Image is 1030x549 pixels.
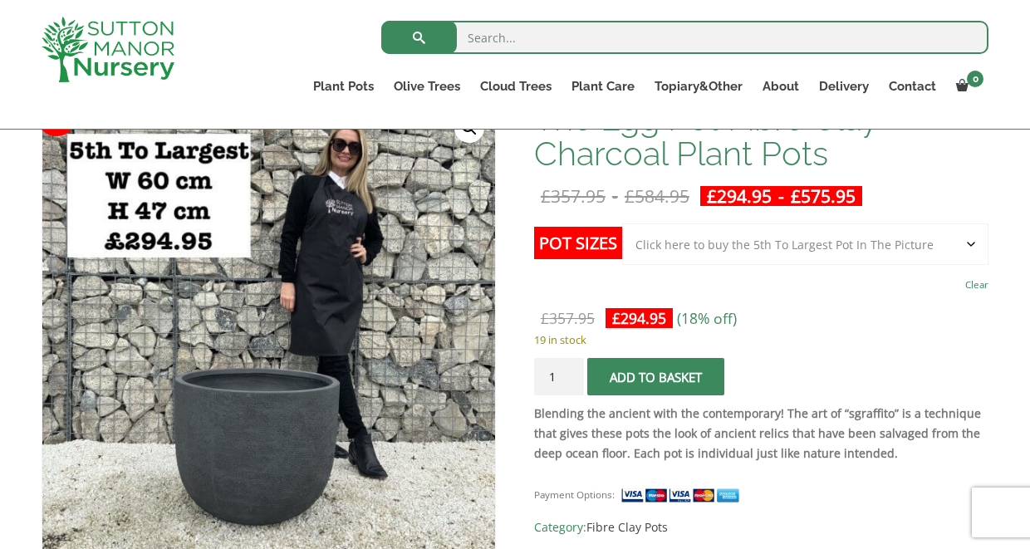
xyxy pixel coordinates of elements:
[586,519,668,535] a: Fibre Clay Pots
[587,358,724,395] button: Add to basket
[967,71,983,87] span: 0
[534,186,696,206] del: -
[534,227,622,259] label: Pot Sizes
[381,21,988,54] input: Search...
[541,308,549,328] span: £
[809,75,879,98] a: Delivery
[470,75,562,98] a: Cloud Trees
[612,308,666,328] bdi: 294.95
[534,405,981,461] strong: Blending the ancient with the contemporary! The art of “sgraffito” is a technique that gives thes...
[534,358,584,395] input: Product quantity
[965,273,988,297] a: Clear options
[534,101,988,171] h1: The Egg Pot Fibre Clay Charcoal Plant Pots
[625,184,689,208] bdi: 584.95
[541,308,595,328] bdi: 357.95
[534,517,988,537] span: Category:
[707,184,772,208] bdi: 294.95
[534,330,988,350] p: 19 in stock
[625,184,635,208] span: £
[707,184,717,208] span: £
[562,75,645,98] a: Plant Care
[879,75,946,98] a: Contact
[612,308,620,328] span: £
[303,75,384,98] a: Plant Pots
[791,184,856,208] bdi: 575.95
[541,184,551,208] span: £
[677,308,737,328] span: (18% off)
[753,75,809,98] a: About
[384,75,470,98] a: Olive Trees
[645,75,753,98] a: Topiary&Other
[541,184,606,208] bdi: 357.95
[42,17,174,82] img: logo
[620,487,745,504] img: payment supported
[791,184,801,208] span: £
[700,186,862,206] ins: -
[946,75,988,98] a: 0
[534,488,615,501] small: Payment Options:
